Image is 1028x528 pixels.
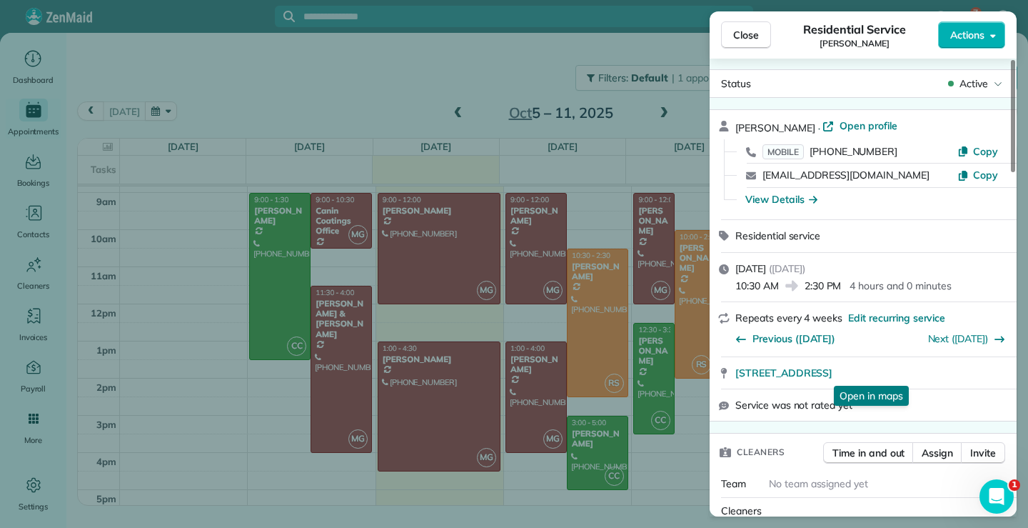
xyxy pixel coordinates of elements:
[959,76,988,91] span: Active
[721,504,762,517] span: Cleaners
[848,311,945,325] span: Edit recurring service
[815,122,823,134] span: ·
[735,121,815,134] span: [PERSON_NAME]
[735,366,832,380] span: [STREET_ADDRESS]
[912,442,962,464] button: Assign
[762,144,897,159] a: MOBILE[PHONE_NUMBER]
[769,477,868,490] span: No team assigned yet
[735,262,766,275] span: [DATE]
[721,477,746,490] span: Team
[735,279,779,293] span: 10:30 AM
[721,21,771,49] button: Close
[850,279,951,293] p: 4 hours and 0 minutes
[922,446,953,460] span: Assign
[973,145,998,158] span: Copy
[823,442,914,464] button: Time in and out
[928,332,1006,346] button: Next ([DATE])
[957,144,998,159] button: Copy
[733,28,759,42] span: Close
[737,445,785,459] span: Cleaners
[979,479,1014,514] iframe: Intercom live chat
[735,332,835,346] button: Previous ([DATE])
[735,366,1008,380] a: [STREET_ADDRESS]
[950,28,984,42] span: Actions
[822,119,897,133] a: Open profile
[769,262,805,275] span: ( [DATE] )
[970,446,996,460] span: Invite
[832,446,904,460] span: Time in and out
[805,279,842,293] span: 2:30 PM
[961,442,1005,464] button: Invite
[928,332,989,345] a: Next ([DATE])
[735,312,842,324] span: Repeats every 4 weeks
[735,398,852,412] span: Service was not rated yet
[745,192,817,206] button: View Details
[957,168,998,182] button: Copy
[834,386,909,406] p: Open in maps
[810,145,897,158] span: [PHONE_NUMBER]
[1009,479,1020,491] span: 1
[840,119,897,133] span: Open profile
[820,38,890,49] span: [PERSON_NAME]
[735,229,820,242] span: Residential service
[752,332,835,346] span: Previous ([DATE])
[762,169,929,181] a: [EMAIL_ADDRESS][DOMAIN_NAME]
[762,144,804,159] span: MOBILE
[803,21,905,38] span: Residential Service
[973,169,998,181] span: Copy
[721,77,751,90] span: Status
